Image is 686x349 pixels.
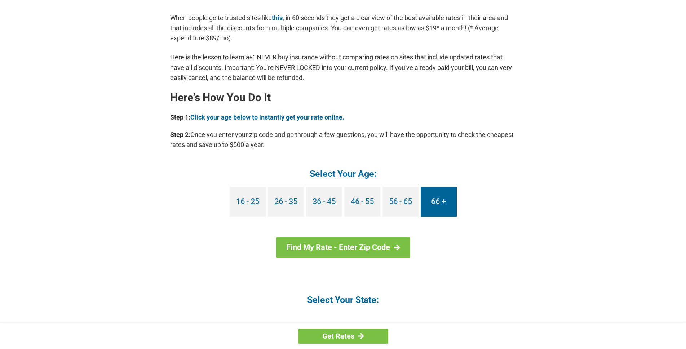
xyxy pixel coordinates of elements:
[272,14,283,22] a: this
[298,329,388,344] a: Get Rates
[190,113,344,121] a: Click your age below to instantly get your rate online.
[170,52,516,82] p: Here is the lesson to learn â€“ NEVER buy insurance without comparing rates on sites that include...
[268,187,304,217] a: 26 - 35
[306,187,342,217] a: 36 - 45
[382,187,419,217] a: 56 - 65
[170,13,516,43] p: When people go to trusted sites like , in 60 seconds they get a clear view of the best available ...
[170,294,516,306] h4: Select Your State:
[230,187,266,217] a: 16 - 25
[344,187,380,217] a: 46 - 55
[170,168,516,180] h4: Select Your Age:
[170,92,516,103] h2: Here's How You Do It
[170,113,190,121] b: Step 1:
[276,237,410,258] a: Find My Rate - Enter Zip Code
[421,187,457,217] a: 66 +
[170,131,190,138] b: Step 2:
[170,130,516,150] p: Once you enter your zip code and go through a few questions, you will have the opportunity to che...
